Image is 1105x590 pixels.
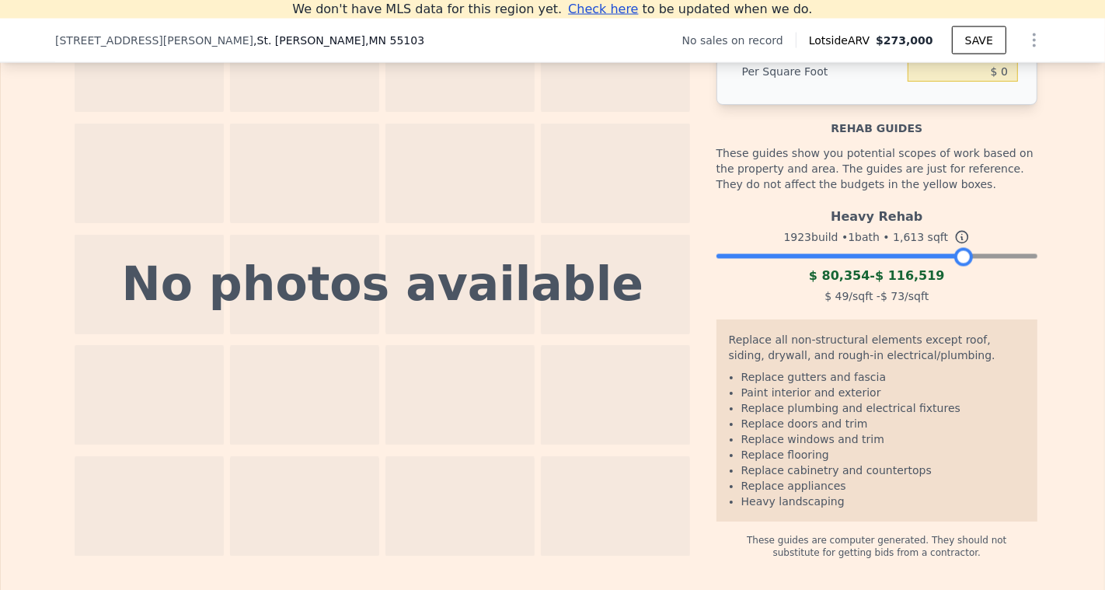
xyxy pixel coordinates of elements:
div: These guides are computer generated. They should not substitute for getting bids from a contractor. [716,522,1037,559]
span: $ 80,354 [809,268,870,283]
li: Replace plumbing and electrical fixtures [741,400,1025,416]
li: Replace appliances [741,478,1025,494]
li: Replace cabinetry and countertops [741,463,1025,478]
span: , St. [PERSON_NAME] [253,33,424,48]
button: Show Options [1019,25,1050,56]
span: , MN 55103 [365,34,424,47]
span: [STREET_ADDRESS][PERSON_NAME] [55,33,253,48]
div: 1923 build • 1 bath • sqft [716,226,1037,248]
button: SAVE [952,26,1006,54]
span: Lotside ARV [809,33,876,48]
span: $ 116,519 [875,268,945,283]
li: Paint interior and exterior [741,385,1025,400]
span: Check here [568,2,638,16]
div: Heavy Rehab [716,201,1037,226]
div: Replace all non-structural elements except roof, siding, drywall, and rough-in electrical/plumbing. [729,332,1025,369]
div: Rehab guides [716,105,1037,136]
span: $ 49 [824,290,849,302]
li: Heavy landscaping [741,494,1025,509]
span: $ 73 [880,290,905,302]
span: 1,613 [893,231,924,243]
li: Replace flooring [741,447,1025,463]
div: No photos available [122,261,644,308]
div: No sales on record [682,33,796,48]
div: Per Square Foot [736,58,901,86]
li: Replace windows and trim [741,431,1025,447]
li: Replace gutters and fascia [741,369,1025,385]
div: These guides show you potential scopes of work based on the property and area. The guides are jus... [716,136,1037,201]
span: $273,000 [876,34,933,47]
li: Replace doors and trim [741,416,1025,431]
div: - [716,267,1037,285]
div: /sqft - /sqft [716,285,1037,307]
